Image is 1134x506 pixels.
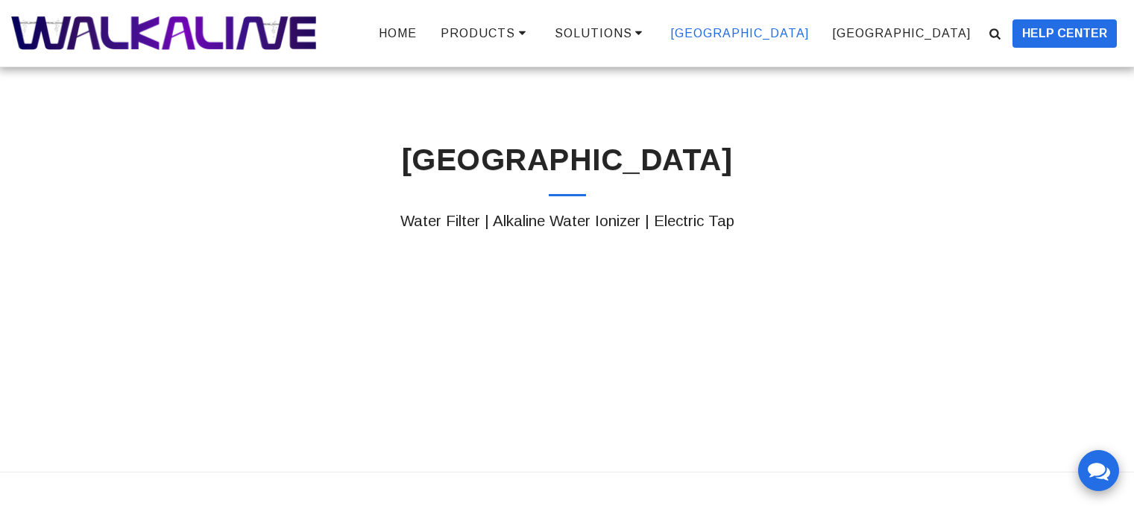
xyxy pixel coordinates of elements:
span: HOME [379,27,417,40]
a: [GEOGRAPHIC_DATA] [660,22,820,46]
span: HELP CENTER [1022,25,1107,43]
a: HOME [368,22,428,46]
span: [GEOGRAPHIC_DATA] [833,27,971,40]
h4: Water Filter | Alkaline Water Ionizer | Electric Tap [86,211,1048,231]
span: PRODUCTS [441,27,515,40]
button: HELP CENTER [1012,19,1117,48]
span: [GEOGRAPHIC_DATA] [671,27,809,40]
img: WALKALINE [11,16,316,50]
span: SOLUTIONS [555,27,632,40]
a: SOLUTIONS [544,21,659,46]
a: [GEOGRAPHIC_DATA] [822,22,982,46]
h1: [GEOGRAPHIC_DATA] [86,142,1048,179]
a: HELP CENTER [1007,19,1122,48]
a: PRODUCTS [429,21,542,46]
